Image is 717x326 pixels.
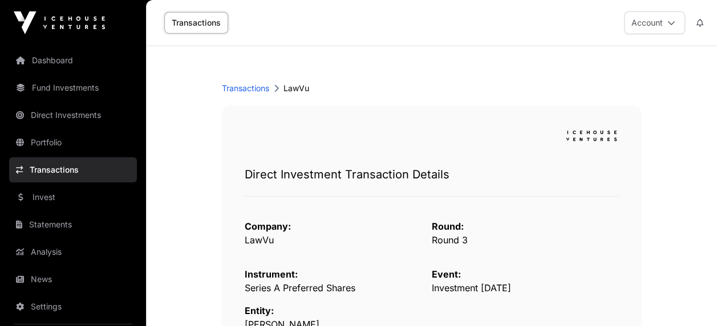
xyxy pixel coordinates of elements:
button: Account [624,11,685,34]
a: Statements [9,212,137,237]
span: Series A Preferred Shares [245,282,355,294]
a: Invest [9,185,137,210]
a: Analysis [9,239,137,264]
span: Round 3 [432,234,468,246]
div: LawVu [222,83,642,94]
iframe: Chat Widget [660,271,717,326]
a: Fund Investments [9,75,137,100]
span: Entity: [245,305,274,316]
a: News [9,267,137,292]
h1: Direct Investment Transaction Details [245,166,619,182]
a: Portfolio [9,130,137,155]
a: Transactions [164,12,228,34]
img: logo [564,128,619,144]
a: Transactions [9,157,137,182]
img: Icehouse Ventures Logo [14,11,105,34]
a: Direct Investments [9,103,137,128]
span: Instrument: [245,268,298,280]
span: Investment [DATE] [432,282,511,294]
a: Transactions [222,83,269,94]
a: Dashboard [9,48,137,73]
span: Round: [432,221,464,232]
span: Company: [245,221,291,232]
a: LawVu [245,234,274,246]
span: Event: [432,268,461,280]
a: Settings [9,294,137,319]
